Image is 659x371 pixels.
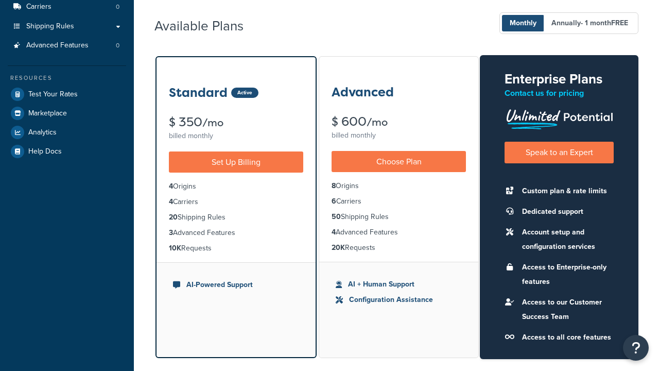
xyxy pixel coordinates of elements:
[332,86,394,99] h3: Advanced
[169,129,303,143] div: billed monthly
[169,181,303,192] li: Origins
[505,72,614,87] h2: Enterprise Plans
[517,205,614,219] li: Dedicated support
[8,36,126,55] a: Advanced Features 0
[517,225,614,254] li: Account setup and configuration services
[169,212,178,223] strong: 20
[8,142,126,161] a: Help Docs
[332,115,466,128] div: $ 600
[332,128,466,143] div: billed monthly
[8,36,126,55] li: Advanced Features
[8,85,126,104] a: Test Your Rates
[28,147,62,156] span: Help Docs
[505,142,614,163] a: Speak to an Expert
[623,335,649,361] button: Open Resource Center
[517,295,614,324] li: Access to our Customer Success Team
[169,196,303,208] li: Carriers
[505,106,614,129] img: Unlimited Potential
[28,128,57,137] span: Analytics
[332,242,345,253] strong: 20K
[544,15,636,31] span: Annually
[28,109,67,118] span: Marketplace
[336,279,462,290] li: AI + Human Support
[26,22,74,31] span: Shipping Rules
[169,212,303,223] li: Shipping Rules
[169,86,228,99] h3: Standard
[169,243,303,254] li: Requests
[332,227,336,238] strong: 4
[169,227,303,239] li: Advanced Features
[116,41,119,50] span: 0
[332,180,466,192] li: Origins
[336,294,462,306] li: Configuration Assistance
[169,181,173,192] strong: 4
[26,3,51,11] span: Carriers
[169,243,181,254] strong: 10K
[332,227,466,238] li: Advanced Features
[517,184,614,198] li: Custom plan & rate limits
[332,196,466,207] li: Carriers
[332,242,466,254] li: Requests
[367,115,388,129] small: /mo
[581,18,628,28] span: - 1 month
[517,260,614,289] li: Access to Enterprise-only features
[169,151,303,173] a: Set Up Billing
[505,86,614,100] p: Contact us for pricing
[169,227,173,238] strong: 3
[28,90,78,99] span: Test Your Rates
[202,115,223,130] small: /mo
[8,104,126,123] a: Marketplace
[332,180,336,191] strong: 8
[517,330,614,345] li: Access to all core features
[8,17,126,36] a: Shipping Rules
[332,211,466,223] li: Shipping Rules
[231,88,258,98] div: Active
[116,3,119,11] span: 0
[8,123,126,142] a: Analytics
[332,211,341,222] strong: 50
[332,196,336,207] strong: 6
[169,116,303,129] div: $ 350
[8,74,126,82] div: Resources
[169,196,173,207] strong: 4
[154,19,259,33] h2: Available Plans
[173,279,299,291] li: AI-Powered Support
[499,12,638,34] button: Monthly Annually- 1 monthFREE
[502,15,544,31] span: Monthly
[611,18,628,28] b: FREE
[26,41,89,50] span: Advanced Features
[332,151,466,172] a: Choose Plan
